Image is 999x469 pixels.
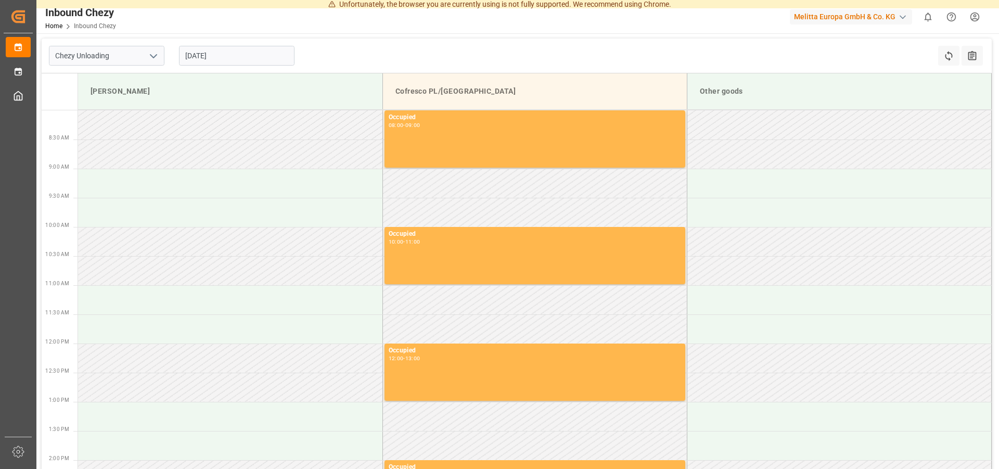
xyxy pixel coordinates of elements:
div: - [403,239,405,244]
span: 1:00 PM [49,397,69,403]
div: Occupied [389,112,681,123]
div: Inbound Chezy [45,5,116,20]
div: - [403,123,405,128]
div: - [403,356,405,361]
div: Other goods [696,82,983,101]
input: DD.MM.YYYY [179,46,294,66]
button: Melitta Europa GmbH & Co. KG [790,7,916,27]
span: 1:30 PM [49,426,69,432]
div: Melitta Europa GmbH & Co. KG [790,9,912,24]
div: 11:00 [405,239,420,244]
div: 13:00 [405,356,420,361]
button: Help Center [940,5,963,29]
span: 8:30 AM [49,135,69,141]
div: 08:00 [389,123,404,128]
div: Occupied [389,229,681,239]
span: 10:30 AM [45,251,69,257]
span: 12:00 PM [45,339,69,345]
div: Occupied [389,346,681,356]
span: 9:30 AM [49,193,69,199]
span: 9:00 AM [49,164,69,170]
span: 12:30 PM [45,368,69,374]
div: Cofresco PL/[GEOGRAPHIC_DATA] [391,82,678,101]
span: 11:30 AM [45,310,69,315]
span: 10:00 AM [45,222,69,228]
span: 11:00 AM [45,281,69,286]
a: Home [45,22,62,30]
div: 09:00 [405,123,420,128]
div: 12:00 [389,356,404,361]
button: open menu [145,48,161,64]
div: [PERSON_NAME] [86,82,374,101]
input: Type to search/select [49,46,164,66]
span: 2:00 PM [49,455,69,461]
div: 10:00 [389,239,404,244]
button: show 0 new notifications [916,5,940,29]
